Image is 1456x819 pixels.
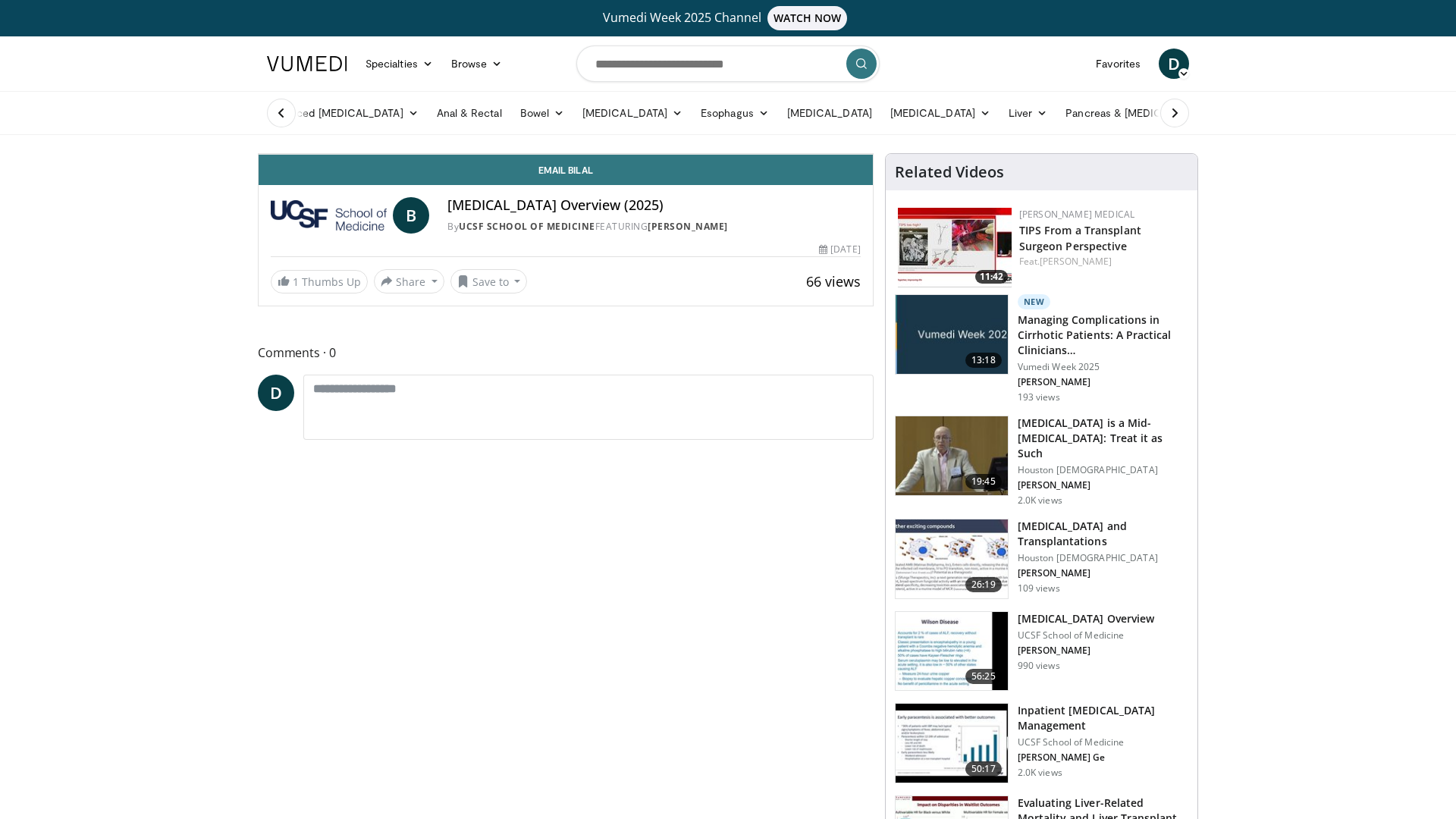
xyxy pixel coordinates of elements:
a: Vumedi Week 2025 ChannelWATCH NOW [269,6,1187,30]
p: 2.0K views [1018,494,1062,507]
div: [DATE] [819,243,860,256]
p: Houston [DEMOGRAPHIC_DATA] [1018,552,1188,564]
span: WATCH NOW [767,6,848,30]
p: New [1018,294,1051,309]
span: 50:17 [965,761,1002,777]
a: 13:18 New Managing Complications in Cirrhotic Patients: A Practical Clinicians… Vumedi Week 2025 ... [895,294,1188,403]
h3: Managing Complications in Cirrhotic Patients: A Practical Clinicians… [1018,312,1188,358]
a: [MEDICAL_DATA] [573,98,692,128]
h3: [MEDICAL_DATA] Overview [1018,611,1154,626]
p: [PERSON_NAME] [1018,376,1188,388]
a: Favorites [1087,49,1150,79]
span: 56:25 [965,669,1002,684]
p: [PERSON_NAME] [1018,479,1188,491]
h4: [MEDICAL_DATA] Overview (2025) [447,197,860,214]
p: [PERSON_NAME] [1018,567,1188,579]
span: 66 views [806,272,861,290]
a: 26:19 [MEDICAL_DATA] and Transplantations Houston [DEMOGRAPHIC_DATA] [PERSON_NAME] 109 views [895,519,1188,599]
span: 13:18 [965,353,1002,368]
h3: [MEDICAL_DATA] and Transplantations [1018,519,1188,549]
p: 193 views [1018,391,1060,403]
h4: Related Videos [895,163,1004,181]
span: 19:45 [965,474,1002,489]
img: 77208a6b-4a18-4c98-9158-6257ef2e2591.150x105_q85_crop-smart_upscale.jpg [896,612,1008,691]
a: 19:45 [MEDICAL_DATA] is a Mid-[MEDICAL_DATA]: Treat it as Such Houston [DEMOGRAPHIC_DATA] [PERSON... [895,416,1188,507]
div: Feat. [1019,255,1185,268]
h3: [MEDICAL_DATA] is a Mid-[MEDICAL_DATA]: Treat it as Such [1018,416,1188,461]
span: 11:42 [975,270,1008,284]
p: Vumedi Week 2025 [1018,361,1188,373]
a: [PERSON_NAME] [648,220,728,233]
span: Comments 0 [258,343,874,362]
a: 11:42 [898,208,1012,287]
div: By FEATURING [447,220,860,234]
a: D [1159,49,1189,79]
a: Browse [442,49,512,79]
input: Search topics, interventions [576,45,880,82]
a: Email Bilal [259,155,873,185]
img: UCSF School of Medicine [271,197,387,234]
span: 26:19 [965,577,1002,592]
a: B [393,197,429,234]
a: UCSF School of Medicine [459,220,595,233]
a: Anal & Rectal [428,98,511,128]
img: 8ff36d68-c5b4-45d1-8238-b4e55942bc01.150x105_q85_crop-smart_upscale.jpg [896,519,1008,598]
a: 50:17 Inpatient [MEDICAL_DATA] Management UCSF School of Medicine [PERSON_NAME] Ge 2.0K views [895,703,1188,783]
a: D [258,375,294,411]
a: [MEDICAL_DATA] [881,98,999,128]
p: Houston [DEMOGRAPHIC_DATA] [1018,464,1188,476]
a: Bowel [511,98,573,128]
a: Specialties [356,49,442,79]
p: [PERSON_NAME] [1018,645,1154,657]
a: Pancreas & [MEDICAL_DATA] [1056,98,1234,128]
a: TIPS From a Transplant Surgeon Perspective [1019,223,1141,253]
h3: Inpatient [MEDICAL_DATA] Management [1018,703,1188,733]
img: 85de9c8c-82c0-493b-9555-bcef3c5f6365.150x105_q85_crop-smart_upscale.jpg [896,704,1008,783]
a: Esophagus [692,98,778,128]
button: Share [374,269,444,293]
img: VuMedi Logo [267,56,347,71]
img: 747e94ab-1cae-4bba-8046-755ed87a7908.150x105_q85_crop-smart_upscale.jpg [896,416,1008,495]
a: Liver [999,98,1056,128]
p: 109 views [1018,582,1060,595]
a: 56:25 [MEDICAL_DATA] Overview UCSF School of Medicine [PERSON_NAME] 990 views [895,611,1188,692]
button: Save to [450,269,528,293]
img: b79064c7-a40b-4262-95d7-e83347a42cae.jpg.150x105_q85_crop-smart_upscale.jpg [896,295,1008,374]
p: UCSF School of Medicine [1018,736,1188,748]
a: 1 Thumbs Up [271,270,368,293]
p: UCSF School of Medicine [1018,629,1154,642]
a: [PERSON_NAME] Medical [1019,208,1135,221]
a: Advanced [MEDICAL_DATA] [258,98,428,128]
p: 990 views [1018,660,1060,672]
img: 4003d3dc-4d84-4588-a4af-bb6b84f49ae6.150x105_q85_crop-smart_upscale.jpg [898,208,1012,287]
p: [PERSON_NAME] Ge [1018,752,1188,764]
a: [PERSON_NAME] [1040,255,1112,268]
span: 1 [293,275,299,289]
a: [MEDICAL_DATA] [778,98,881,128]
p: 2.0K views [1018,767,1062,779]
